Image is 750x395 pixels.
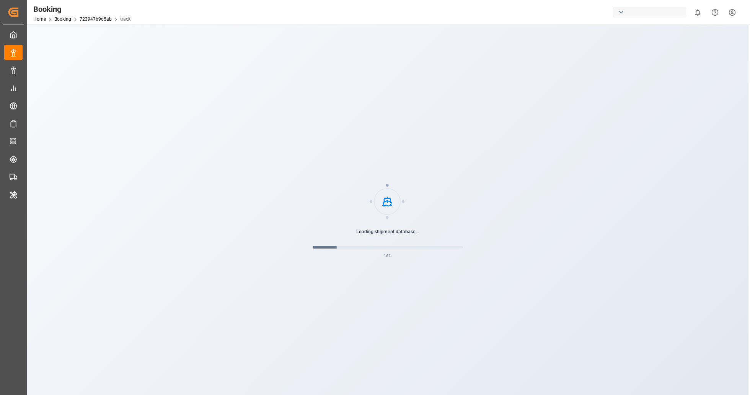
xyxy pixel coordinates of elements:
p: Loading shipment database... [313,228,463,235]
a: Home [33,16,46,22]
a: 723947b9d5ab [80,16,112,22]
span: 16 % [384,253,391,259]
a: Booking [54,16,71,22]
button: Help Center [706,4,724,21]
div: Booking [33,3,130,15]
button: show 0 new notifications [689,4,706,21]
